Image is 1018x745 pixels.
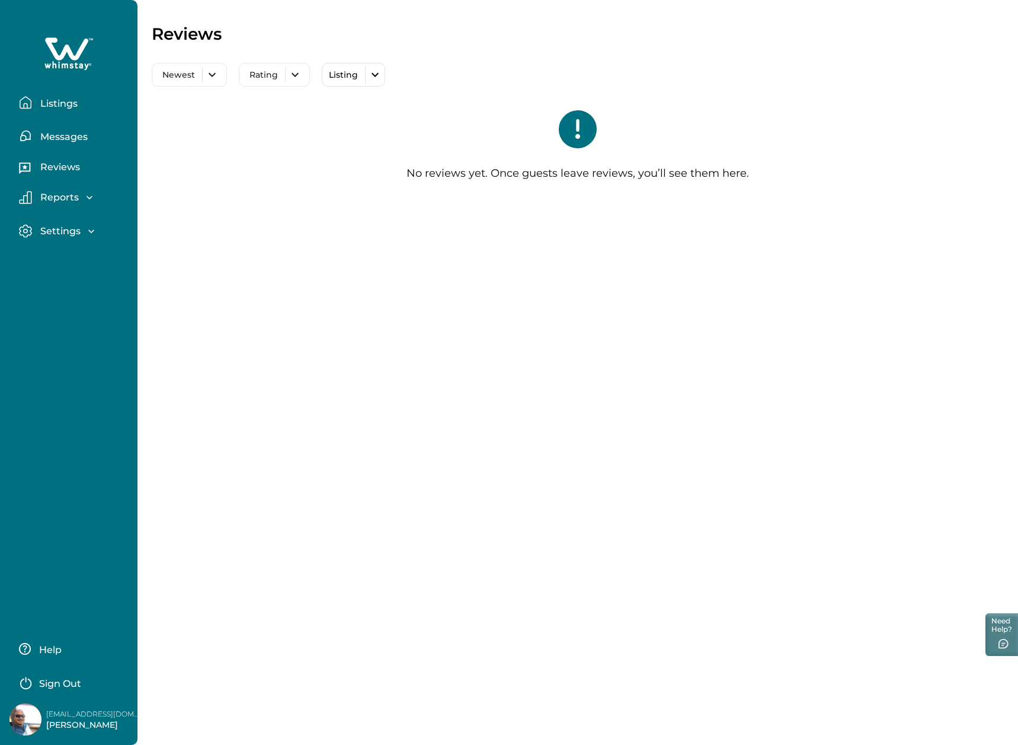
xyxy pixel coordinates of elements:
p: No reviews yet. Once guests leave reviews, you’ll see them here. [406,167,749,180]
button: Messages [19,124,128,148]
button: Sign Out [19,670,124,694]
p: [PERSON_NAME] [46,719,141,731]
p: Reviews [152,24,222,44]
p: Listings [37,98,78,110]
p: Messages [37,131,88,143]
p: Listing [326,70,358,80]
button: Reviews [19,157,128,181]
button: Settings [19,224,128,238]
img: Whimstay Host [9,703,41,736]
button: Reports [19,191,128,204]
p: [EMAIL_ADDRESS][DOMAIN_NAME] [46,708,141,720]
p: Sign Out [39,678,81,690]
p: Help [36,644,62,656]
button: Help [19,637,124,661]
button: Newest [152,63,227,87]
button: Rating [239,63,310,87]
p: Reviews [37,161,80,173]
p: Settings [37,225,81,237]
button: Listing [322,63,385,87]
button: Listings [19,91,128,114]
p: Reports [37,192,79,203]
